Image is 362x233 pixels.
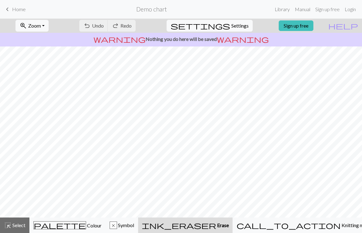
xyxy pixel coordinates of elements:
span: palette [34,221,86,230]
span: warning [94,35,146,43]
button: x Symbol [106,218,138,233]
a: Library [272,3,292,15]
i: Settings [171,22,230,29]
span: ink_eraser [142,221,216,230]
h2: Demo chart [136,6,167,13]
span: Colour [86,222,102,228]
span: highlight_alt [4,221,11,230]
a: Manual [292,3,313,15]
span: zoom_in [20,21,27,30]
span: keyboard_arrow_left [4,5,11,14]
span: Symbol [117,222,134,228]
span: settings [171,21,230,30]
a: Home [4,4,26,15]
span: Select [11,222,25,228]
p: Nothing you do here will be saved [2,35,360,43]
span: call_to_action [237,221,341,230]
span: Zoom [28,23,41,29]
span: Erase [216,222,229,228]
span: Settings [231,22,249,29]
button: Zoom [15,20,49,32]
span: warning [217,35,269,43]
div: x [110,222,117,229]
a: Sign up free [279,20,313,31]
span: help [328,21,358,30]
button: Colour [29,218,106,233]
button: Erase [138,218,233,233]
button: SettingsSettings [167,20,253,32]
a: Sign up free [313,3,342,15]
span: Home [12,6,26,12]
a: Login [342,3,358,15]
